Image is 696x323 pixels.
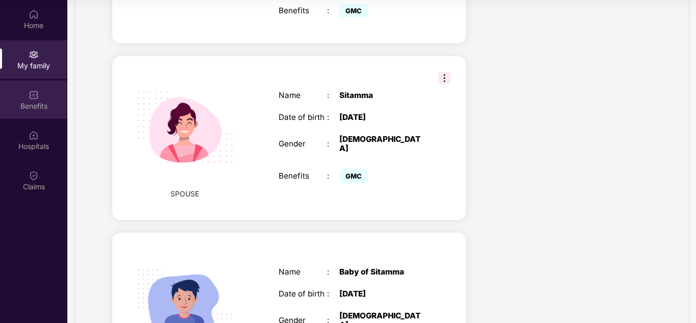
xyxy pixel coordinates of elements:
[339,169,368,183] span: GMC
[327,171,339,181] div: :
[29,170,39,181] img: svg+xml;base64,PHN2ZyBpZD0iQ2xhaW0iIHhtbG5zPSJodHRwOi8vd3d3LnczLm9yZy8yMDAwL3N2ZyIgd2lkdGg9IjIwIi...
[327,267,339,277] div: :
[170,188,199,200] span: SPOUSE
[339,91,425,100] div: Sitamma
[438,72,451,84] img: svg+xml;base64,PHN2ZyB3aWR0aD0iMzIiIGhlaWdodD0iMzIiIHZpZXdCb3g9IjAgMCAzMiAzMiIgZmlsbD0ibm9uZSIgeG...
[29,130,39,140] img: svg+xml;base64,PHN2ZyBpZD0iSG9zcGl0YWxzIiB4bWxucz0iaHR0cDovL3d3dy53My5vcmcvMjAwMC9zdmciIHdpZHRoPS...
[279,91,328,100] div: Name
[339,135,425,153] div: [DEMOGRAPHIC_DATA]
[279,267,328,277] div: Name
[29,9,39,19] img: svg+xml;base64,PHN2ZyBpZD0iSG9tZSIgeG1sbnM9Imh0dHA6Ly93d3cudzMub3JnLzIwMDAvc3ZnIiB3aWR0aD0iMjAiIG...
[279,171,328,181] div: Benefits
[327,91,339,100] div: :
[327,6,339,15] div: :
[279,139,328,148] div: Gender
[124,66,246,188] img: svg+xml;base64,PHN2ZyB4bWxucz0iaHR0cDovL3d3dy53My5vcmcvMjAwMC9zdmciIHdpZHRoPSIyMjQiIGhlaWdodD0iMT...
[327,113,339,122] div: :
[339,267,425,277] div: Baby of Sitamma
[339,4,368,18] span: GMC
[339,289,425,299] div: [DATE]
[327,139,339,148] div: :
[279,289,328,299] div: Date of birth
[339,113,425,122] div: [DATE]
[327,289,339,299] div: :
[279,113,328,122] div: Date of birth
[29,49,39,60] img: svg+xml;base64,PHN2ZyB3aWR0aD0iMjAiIGhlaWdodD0iMjAiIHZpZXdCb3g9IjAgMCAyMCAyMCIgZmlsbD0ibm9uZSIgeG...
[279,6,328,15] div: Benefits
[29,90,39,100] img: svg+xml;base64,PHN2ZyBpZD0iQmVuZWZpdHMiIHhtbG5zPSJodHRwOi8vd3d3LnczLm9yZy8yMDAwL3N2ZyIgd2lkdGg9Ij...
